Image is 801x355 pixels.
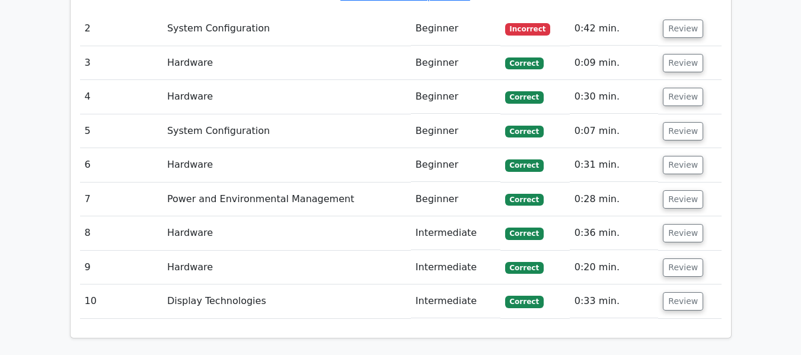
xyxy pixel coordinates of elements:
[162,114,411,148] td: System Configuration
[162,148,411,182] td: Hardware
[570,80,659,114] td: 0:30 min.
[411,251,500,284] td: Intermediate
[505,126,544,137] span: Correct
[411,148,500,182] td: Beginner
[505,194,544,206] span: Correct
[505,91,544,103] span: Correct
[663,54,703,72] button: Review
[80,216,162,250] td: 8
[505,228,544,239] span: Correct
[505,296,544,308] span: Correct
[162,46,411,80] td: Hardware
[570,46,659,80] td: 0:09 min.
[505,262,544,274] span: Correct
[80,148,162,182] td: 6
[411,80,500,114] td: Beginner
[411,216,500,250] td: Intermediate
[570,284,659,318] td: 0:33 min.
[162,284,411,318] td: Display Technologies
[80,12,162,46] td: 2
[570,183,659,216] td: 0:28 min.
[663,190,703,209] button: Review
[663,258,703,277] button: Review
[570,148,659,182] td: 0:31 min.
[80,284,162,318] td: 10
[570,114,659,148] td: 0:07 min.
[663,88,703,106] button: Review
[663,224,703,242] button: Review
[162,12,411,46] td: System Configuration
[80,80,162,114] td: 4
[505,23,551,35] span: Incorrect
[505,57,544,69] span: Correct
[162,80,411,114] td: Hardware
[411,12,500,46] td: Beginner
[570,216,659,250] td: 0:36 min.
[570,12,659,46] td: 0:42 min.
[162,251,411,284] td: Hardware
[162,216,411,250] td: Hardware
[570,251,659,284] td: 0:20 min.
[411,46,500,80] td: Beginner
[663,122,703,140] button: Review
[80,114,162,148] td: 5
[663,156,703,174] button: Review
[80,183,162,216] td: 7
[80,46,162,80] td: 3
[80,251,162,284] td: 9
[411,114,500,148] td: Beginner
[663,20,703,38] button: Review
[505,159,544,171] span: Correct
[411,183,500,216] td: Beginner
[411,284,500,318] td: Intermediate
[162,183,411,216] td: Power and Environmental Management
[663,292,703,311] button: Review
